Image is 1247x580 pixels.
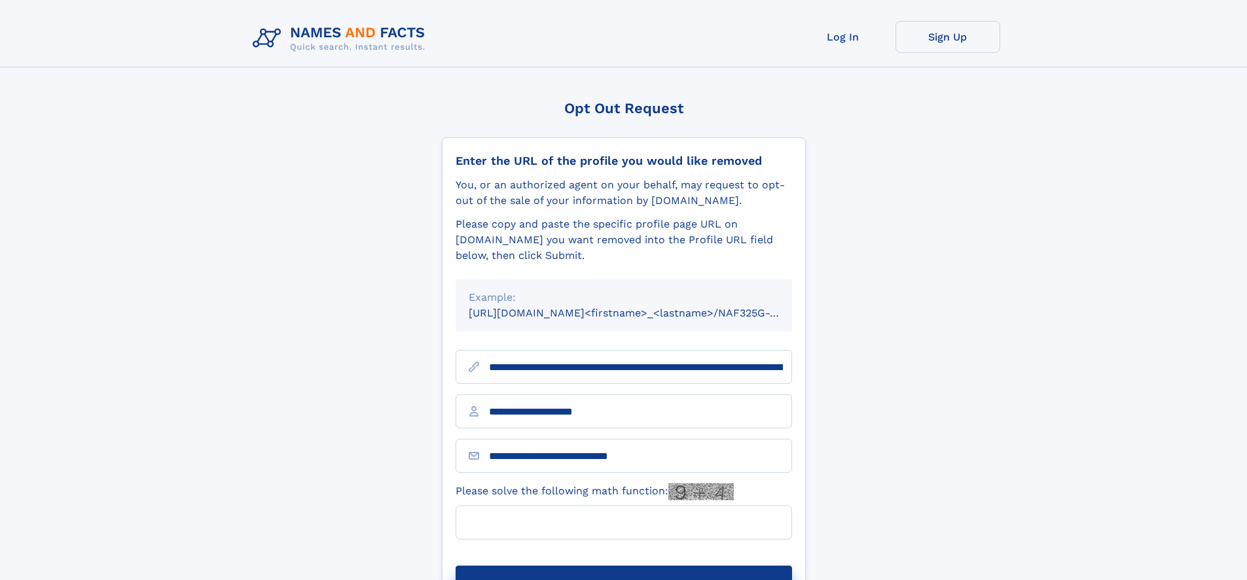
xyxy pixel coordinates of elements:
a: Log In [791,21,895,53]
div: Please copy and paste the specific profile page URL on [DOMAIN_NAME] you want removed into the Pr... [456,216,792,264]
div: Enter the URL of the profile you would like removed [456,154,792,168]
a: Sign Up [895,21,1000,53]
div: Opt Out Request [442,100,806,116]
label: Please solve the following math function: [456,483,734,500]
div: Example: [469,290,779,305]
small: [URL][DOMAIN_NAME]<firstname>_<lastname>/NAF325G-xxxxxxxx [469,307,817,319]
div: You, or an authorized agent on your behalf, may request to opt-out of the sale of your informatio... [456,177,792,209]
img: Logo Names and Facts [247,21,436,56]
